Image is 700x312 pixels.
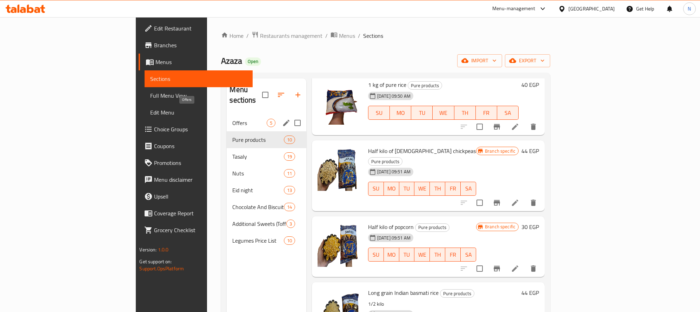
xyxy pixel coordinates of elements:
[318,146,362,191] img: Half kilo of Syrian chickpeas
[139,205,253,222] a: Coverage Report
[284,169,295,178] div: items
[227,112,306,252] nav: Menu sections
[150,91,247,100] span: Full Menu View
[387,250,396,260] span: MO
[284,236,295,245] div: items
[482,223,518,230] span: Branch specific
[154,226,247,234] span: Grocery Checklist
[368,106,390,120] button: SU
[393,108,408,118] span: MO
[139,121,253,138] a: Choice Groups
[139,245,156,254] span: Version:
[399,182,415,196] button: TU
[139,154,253,171] a: Promotions
[158,245,168,254] span: 1.0.0
[476,106,497,120] button: FR
[150,108,247,117] span: Edit Menu
[414,182,430,196] button: WE
[454,106,476,120] button: TH
[232,203,284,211] span: Chocolate And Biscuits
[281,118,292,128] button: edit
[139,138,253,154] a: Coupons
[371,108,387,118] span: SU
[368,158,402,166] span: Pure products
[287,221,295,227] span: 3
[384,182,399,196] button: MO
[139,37,253,54] a: Branches
[521,222,539,232] h6: 30 EGP
[457,54,502,67] button: import
[284,170,295,177] span: 11
[488,194,505,211] button: Branch-specific-item
[525,194,542,211] button: delete
[414,108,430,118] span: TU
[472,119,487,134] span: Select to update
[368,146,476,156] span: Half kilo of [DEMOGRAPHIC_DATA] chickpeas
[284,204,295,210] span: 14
[232,136,284,144] span: Pure products
[232,236,284,245] span: Legumes Price List
[374,235,413,241] span: [DATE] 09:51 AM
[245,58,261,64] span: Open
[331,31,355,40] a: Menus
[139,264,184,273] a: Support.OpsPlatform
[232,152,284,161] span: Tasaly
[525,260,542,277] button: delete
[511,56,545,65] span: export
[448,183,458,194] span: FR
[252,31,322,40] a: Restaurants management
[461,182,476,196] button: SA
[284,237,295,244] span: 10
[374,168,413,175] span: [DATE] 09:51 AM
[464,250,473,260] span: SA
[482,148,518,154] span: Branch specific
[227,199,306,215] div: Chocolate And Biscuits14
[461,248,476,262] button: SA
[150,75,247,83] span: Sections
[154,24,247,33] span: Edit Restaurant
[154,192,247,201] span: Upsell
[445,182,461,196] button: FR
[284,153,295,160] span: 19
[260,32,322,40] span: Restaurants management
[154,175,247,184] span: Menu disclaimer
[511,123,519,131] a: Edit menu item
[368,248,384,262] button: SU
[472,195,487,210] span: Select to update
[440,289,474,298] div: Pure products
[154,209,247,217] span: Coverage Report
[227,148,306,165] div: Tasaly19
[232,169,284,178] span: Nuts
[500,108,516,118] span: SA
[289,86,306,103] button: Add section
[492,5,535,13] div: Menu-management
[433,183,442,194] span: TH
[511,264,519,273] a: Edit menu item
[339,32,355,40] span: Menus
[227,232,306,249] div: Legumes Price List10
[318,222,362,267] img: Half kilo of popcorn
[521,80,539,90] h6: 40 EGP
[417,250,427,260] span: WE
[368,287,439,298] span: Long grain Indian basmati rice
[433,250,442,260] span: TH
[232,220,286,228] span: Additional Sweets (Toffee, Nougat And Jelly)
[521,146,539,156] h6: 44 EGP
[464,183,473,194] span: SA
[415,223,449,231] span: Pure products
[154,125,247,133] span: Choice Groups
[139,20,253,37] a: Edit Restaurant
[368,79,406,90] span: 1 kg of pure rice
[139,171,253,188] a: Menu disclaimer
[227,165,306,182] div: Nuts11
[284,137,295,143] span: 10
[139,54,253,70] a: Menus
[139,188,253,205] a: Upsell
[511,199,519,207] a: Edit menu item
[445,248,461,262] button: FR
[139,222,253,238] a: Grocery Checklist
